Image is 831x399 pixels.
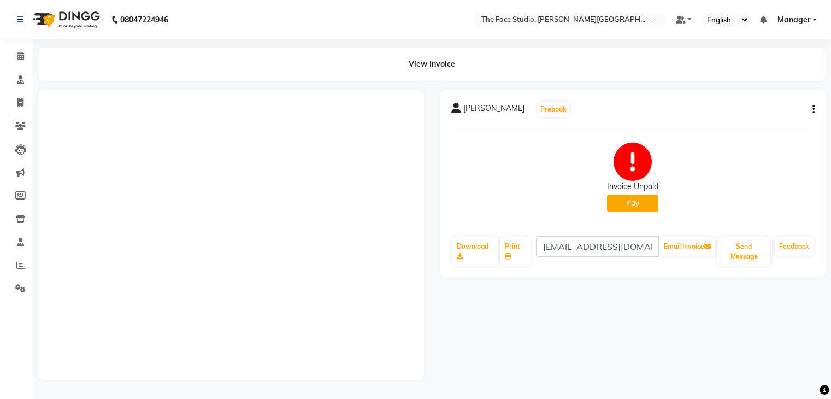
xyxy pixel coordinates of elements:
[536,236,659,257] input: enter email
[607,195,658,212] button: Pay
[777,14,810,26] span: Manager
[538,102,569,117] button: Prebook
[28,4,103,35] img: logo
[717,237,770,266] button: Send Message
[659,237,715,256] button: Email Invoice
[38,48,826,81] div: View Invoice
[775,237,814,256] a: Feedback
[120,4,168,35] b: 08047224946
[607,181,658,192] div: Invoice Unpaid
[463,103,524,118] span: [PERSON_NAME]
[500,237,531,266] a: Print
[452,237,499,266] a: Download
